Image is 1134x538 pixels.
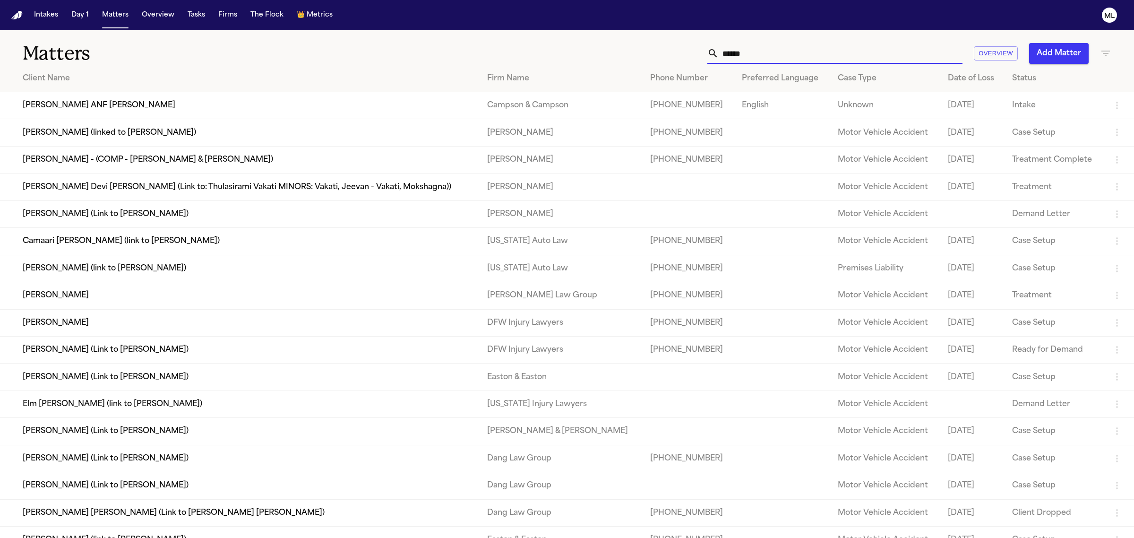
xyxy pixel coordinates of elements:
[1005,445,1104,472] td: Case Setup
[1005,200,1104,227] td: Demand Letter
[480,499,643,526] td: Dang Law Group
[830,146,940,173] td: Motor Vehicle Accident
[643,228,734,255] td: [PHONE_NUMBER]
[940,228,1005,255] td: [DATE]
[830,92,940,119] td: Unknown
[742,73,823,84] div: Preferred Language
[643,499,734,526] td: [PHONE_NUMBER]
[940,364,1005,390] td: [DATE]
[1005,336,1104,363] td: Ready for Demand
[940,336,1005,363] td: [DATE]
[480,228,643,255] td: [US_STATE] Auto Law
[830,445,940,472] td: Motor Vehicle Accident
[480,390,643,417] td: [US_STATE] Injury Lawyers
[830,228,940,255] td: Motor Vehicle Accident
[643,146,734,173] td: [PHONE_NUMBER]
[830,472,940,499] td: Motor Vehicle Accident
[30,7,62,24] button: Intakes
[940,309,1005,336] td: [DATE]
[184,7,209,24] button: Tasks
[830,255,940,282] td: Premises Liability
[1005,92,1104,119] td: Intake
[1005,364,1104,390] td: Case Setup
[940,472,1005,499] td: [DATE]
[643,282,734,309] td: [PHONE_NUMBER]
[23,42,349,65] h1: Matters
[480,364,643,390] td: Easton & Easton
[940,445,1005,472] td: [DATE]
[480,309,643,336] td: DFW Injury Lawyers
[643,309,734,336] td: [PHONE_NUMBER]
[643,119,734,146] td: [PHONE_NUMBER]
[643,255,734,282] td: [PHONE_NUMBER]
[293,7,336,24] button: crownMetrics
[940,255,1005,282] td: [DATE]
[480,119,643,146] td: [PERSON_NAME]
[974,46,1018,61] button: Overview
[830,309,940,336] td: Motor Vehicle Accident
[1012,73,1096,84] div: Status
[1029,43,1089,64] button: Add Matter
[1005,228,1104,255] td: Case Setup
[480,418,643,445] td: [PERSON_NAME] & [PERSON_NAME]
[68,7,93,24] button: Day 1
[838,73,933,84] div: Case Type
[940,418,1005,445] td: [DATE]
[948,73,997,84] div: Date of Loss
[643,445,734,472] td: [PHONE_NUMBER]
[940,146,1005,173] td: [DATE]
[830,282,940,309] td: Motor Vehicle Accident
[1005,418,1104,445] td: Case Setup
[1005,309,1104,336] td: Case Setup
[1005,390,1104,417] td: Demand Letter
[480,146,643,173] td: [PERSON_NAME]
[480,445,643,472] td: Dang Law Group
[480,336,643,363] td: DFW Injury Lawyers
[11,11,23,20] img: Finch Logo
[830,418,940,445] td: Motor Vehicle Accident
[1005,119,1104,146] td: Case Setup
[23,73,472,84] div: Client Name
[830,499,940,526] td: Motor Vehicle Accident
[643,92,734,119] td: [PHONE_NUMBER]
[98,7,132,24] button: Matters
[1005,282,1104,309] td: Treatment
[1005,499,1104,526] td: Client Dropped
[138,7,178,24] button: Overview
[247,7,287,24] button: The Flock
[940,119,1005,146] td: [DATE]
[830,390,940,417] td: Motor Vehicle Accident
[830,174,940,200] td: Motor Vehicle Accident
[830,336,940,363] td: Motor Vehicle Accident
[643,336,734,363] td: [PHONE_NUMBER]
[11,11,23,20] a: Home
[1005,146,1104,173] td: Treatment Complete
[830,119,940,146] td: Motor Vehicle Accident
[480,255,643,282] td: [US_STATE] Auto Law
[480,282,643,309] td: [PERSON_NAME] Law Group
[940,499,1005,526] td: [DATE]
[215,7,241,24] button: Firms
[480,174,643,200] td: [PERSON_NAME]
[650,73,727,84] div: Phone Number
[830,364,940,390] td: Motor Vehicle Accident
[734,92,830,119] td: English
[1005,174,1104,200] td: Treatment
[940,282,1005,309] td: [DATE]
[487,73,635,84] div: Firm Name
[480,92,643,119] td: Campson & Campson
[480,472,643,499] td: Dang Law Group
[940,92,1005,119] td: [DATE]
[1005,255,1104,282] td: Case Setup
[480,200,643,227] td: [PERSON_NAME]
[830,200,940,227] td: Motor Vehicle Accident
[940,174,1005,200] td: [DATE]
